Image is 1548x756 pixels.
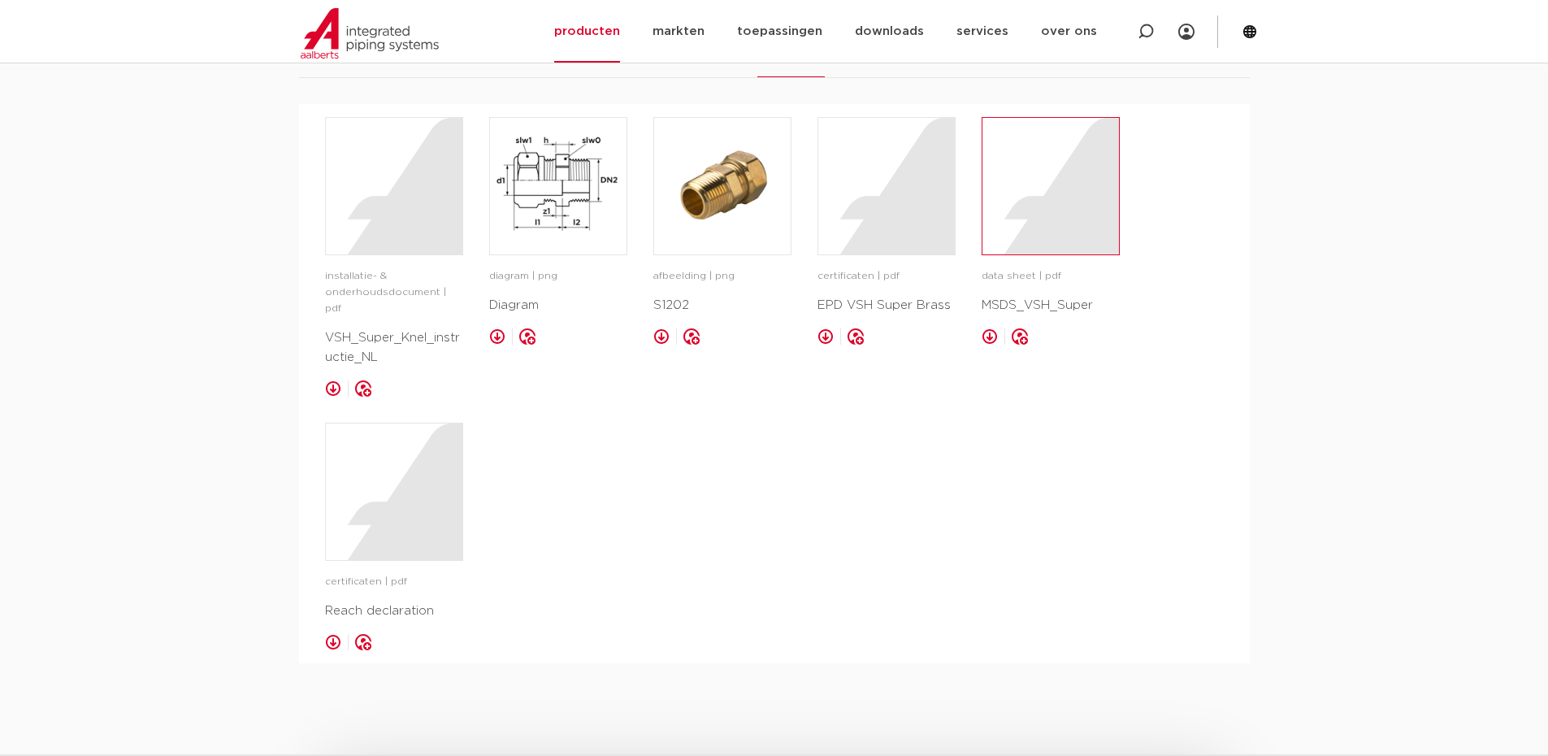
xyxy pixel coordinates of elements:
[817,296,956,315] p: EPD VSH Super Brass
[654,118,791,254] img: image for S1202
[982,268,1120,285] p: data sheet | pdf
[489,296,627,315] p: Diagram
[325,328,463,367] p: VSH_Super_Knel_instructie_NL
[982,296,1120,315] p: MSDS_VSH_Super
[653,117,791,255] a: image for S1202
[325,574,463,590] p: certificaten | pdf
[489,117,627,255] a: image for Diagram
[325,268,463,317] p: installatie- & onderhoudsdocument | pdf
[817,268,956,285] p: certificaten | pdf
[325,602,463,621] p: Reach declaration
[653,268,791,285] p: afbeelding | png
[653,296,791,315] p: S1202
[489,268,627,285] p: diagram | png
[490,118,627,254] img: image for Diagram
